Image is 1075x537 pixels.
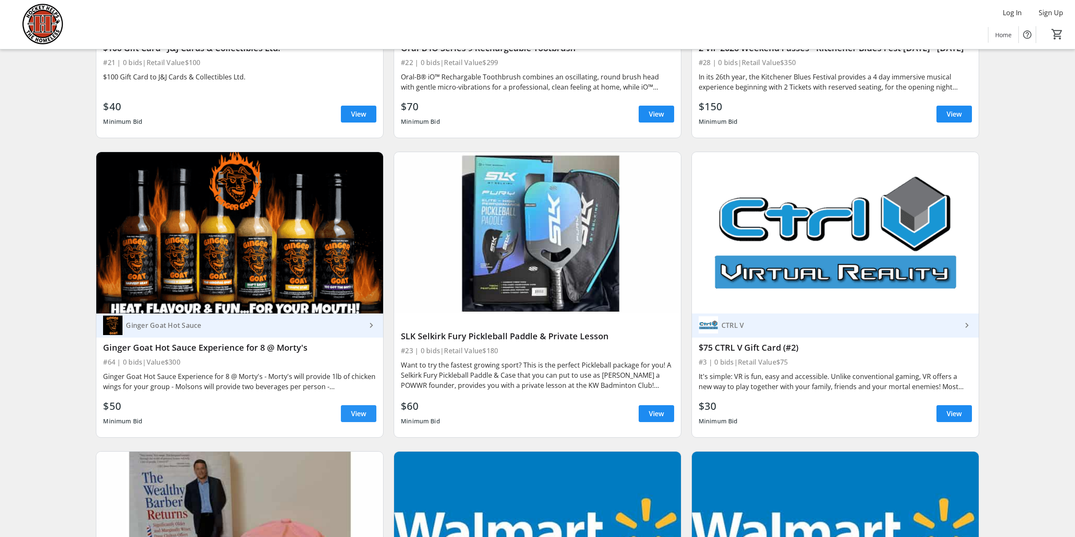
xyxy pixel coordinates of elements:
button: Help [1019,26,1036,43]
a: View [639,405,674,422]
img: SLK Selkirk Fury Pickleball Paddle & Private Lesson [394,152,681,313]
div: #28 | 0 bids | Retail Value $350 [699,57,972,68]
div: Minimum Bid [401,414,440,429]
div: Minimum Bid [401,114,440,129]
div: #3 | 0 bids | Retail Value $75 [699,356,972,368]
div: $75 CTRL V Gift Card (#2) [699,343,972,353]
a: Home [988,27,1018,43]
div: SLK Selkirk Fury Pickleball Paddle & Private Lesson [401,331,674,341]
div: In its 26th year, the Kitchener Blues Festival provides a 4 day immersive musical experience begi... [699,72,972,92]
span: View [351,409,366,419]
span: Home [995,30,1012,39]
img: Ginger Goat Hot Sauce [103,316,122,335]
a: Ginger Goat Hot SauceGinger Goat Hot Sauce [96,313,383,338]
div: $60 [401,398,440,414]
div: $150 [699,99,738,114]
div: #64 | 0 bids | Value $300 [103,356,376,368]
div: $100 Gift Card to J&J Cards & Collectibles Ltd. [103,72,376,82]
span: View [649,109,664,119]
img: $75 CTRL V Gift Card (#2) [692,152,979,313]
div: #21 | 0 bids | Retail Value $100 [103,57,376,68]
span: View [351,109,366,119]
div: #22 | 0 bids | Retail Value $299 [401,57,674,68]
div: Ginger Goat Hot Sauce Experience for 8 @ Morty's [103,343,376,353]
span: Log In [1003,8,1022,18]
div: $70 [401,99,440,114]
div: Want to try the fastest growing sport? This is the perfect Pickleball package for you! A Selkirk ... [401,360,674,390]
a: View [639,106,674,123]
img: Ginger Goat Hot Sauce Experience for 8 @ Morty's [96,152,383,313]
a: CTRL VCTRL V [692,313,979,338]
div: #23 | 0 bids | Retail Value $180 [401,345,674,357]
div: Oral-B® iO™ Rechargable Toothbrush combines an oscillating, round brush head with gentle micro-vi... [401,72,674,92]
div: $40 [103,99,142,114]
a: View [936,106,972,123]
div: $50 [103,398,142,414]
div: Minimum Bid [103,414,142,429]
span: Sign Up [1039,8,1063,18]
img: Hockey Helps the Homeless's Logo [5,3,80,46]
span: View [947,409,962,419]
mat-icon: keyboard_arrow_right [962,320,972,330]
div: Minimum Bid [103,114,142,129]
button: Sign Up [1032,6,1070,19]
img: CTRL V [699,316,718,335]
a: View [341,106,376,123]
div: Ginger Goat Hot Sauce [122,321,366,330]
span: View [947,109,962,119]
div: It's simple: VR is fun, easy and accessible. Unlike conventional gaming, VR offers a new way to p... [699,371,972,392]
button: Cart [1050,27,1065,42]
a: View [936,405,972,422]
div: CTRL V [718,321,962,330]
div: Minimum Bid [699,414,738,429]
div: Minimum Bid [699,114,738,129]
mat-icon: keyboard_arrow_right [366,320,376,330]
div: Ginger Goat Hot Sauce Experience for 8 @ Morty's - Morty's will provide 1lb of chicken wings for ... [103,371,376,392]
div: $30 [699,398,738,414]
a: View [341,405,376,422]
button: Log In [996,6,1029,19]
span: View [649,409,664,419]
